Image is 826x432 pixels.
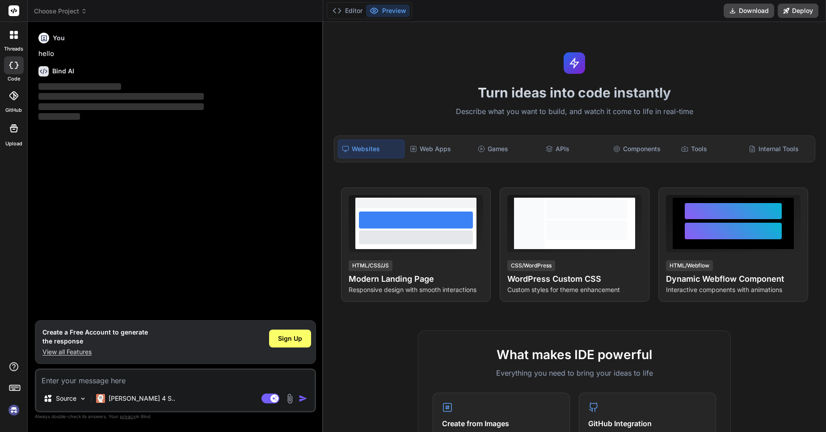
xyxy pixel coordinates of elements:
[5,140,22,148] label: Upload
[52,67,74,76] h6: Bind AI
[433,368,716,378] p: Everything you need to bring your ideas to life
[666,273,801,285] h4: Dynamic Webflow Component
[278,334,302,343] span: Sign Up
[507,285,642,294] p: Custom styles for theme enhancement
[442,418,560,429] h4: Create from Images
[610,140,676,158] div: Components
[38,49,314,59] p: hello
[666,285,801,294] p: Interactive components with animations
[96,394,105,403] img: Claude 4 Sonnet
[666,260,713,271] div: HTML/Webflow
[474,140,540,158] div: Games
[406,140,472,158] div: Web Apps
[79,395,87,402] img: Pick Models
[507,260,555,271] div: CSS/WordPress
[329,85,821,101] h1: Turn ideas into code instantly
[349,285,483,294] p: Responsive design with smooth interactions
[120,414,136,419] span: privacy
[38,103,204,110] span: ‌
[329,4,366,17] button: Editor
[38,113,80,120] span: ‌
[35,412,316,421] p: Always double-check its answers. Your in Bind
[109,394,175,403] p: [PERSON_NAME] 4 S..
[299,394,308,403] img: icon
[542,140,608,158] div: APIs
[745,140,811,158] div: Internal Tools
[778,4,818,18] button: Deploy
[588,418,707,429] h4: GitHub Integration
[349,273,483,285] h4: Modern Landing Page
[42,328,148,346] h1: Create a Free Account to generate the response
[338,140,405,158] div: Websites
[56,394,76,403] p: Source
[4,45,23,53] label: threads
[34,7,87,16] span: Choose Project
[53,34,65,42] h6: You
[366,4,410,17] button: Preview
[507,273,642,285] h4: WordPress Custom CSS
[42,347,148,356] p: View all Features
[329,106,821,118] p: Describe what you want to build, and watch it come to life in real-time
[678,140,744,158] div: Tools
[8,75,20,83] label: code
[724,4,774,18] button: Download
[349,260,392,271] div: HTML/CSS/JS
[5,106,22,114] label: GitHub
[38,93,204,100] span: ‌
[433,345,716,364] h2: What makes IDE powerful
[38,83,121,90] span: ‌
[6,402,21,418] img: signin
[285,394,295,404] img: attachment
